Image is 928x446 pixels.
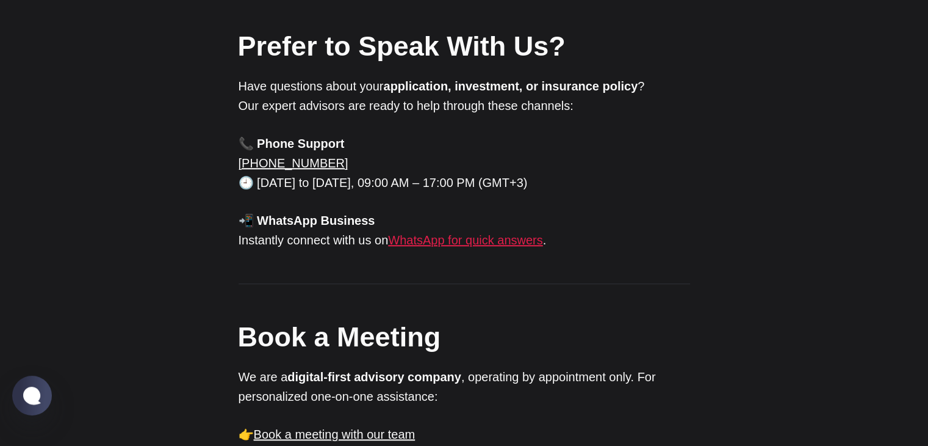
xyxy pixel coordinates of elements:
[238,27,689,65] h2: Prefer to Speak With Us?
[239,156,348,170] a: [PHONE_NUMBER]
[239,211,690,250] p: Instantly connect with us on .
[239,76,690,115] p: Have questions about your ? Our expert advisors are ready to help through these channels:
[287,370,461,384] strong: digital-first advisory company
[238,318,689,356] h2: Book a Meeting
[388,233,542,247] a: WhatsApp for quick answers
[239,134,690,192] p: 🕘 [DATE] to [DATE], 09:00 AM – 17:00 PM (GMT+3)
[383,79,638,93] strong: application, investment, or insurance policy
[239,214,375,227] strong: 📲 WhatsApp Business
[239,425,690,444] p: 👉
[239,137,345,150] strong: 📞 Phone Support
[254,428,415,441] a: Book a meeting with our team
[239,367,690,406] p: We are a , operating by appointment only. For personalized one-on-one assistance:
